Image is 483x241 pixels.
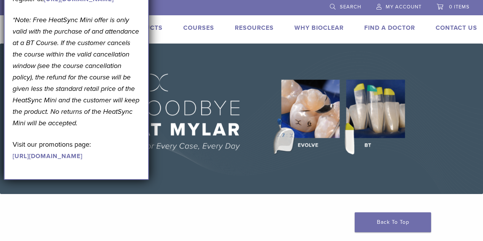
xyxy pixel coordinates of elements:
p: Visit our promotions page: [13,139,140,162]
a: Resources [235,24,274,32]
a: Find A Doctor [364,24,415,32]
span: Search [340,4,361,10]
em: *Note: Free HeatSync Mini offer is only valid with the purchase of and attendance at a BT Course.... [13,16,139,127]
a: Courses [183,24,214,32]
a: Why Bioclear [294,24,344,32]
span: My Account [386,4,422,10]
a: [URL][DOMAIN_NAME] [13,152,82,160]
span: 0 items [449,4,470,10]
a: Contact Us [436,24,477,32]
a: Back To Top [355,212,431,232]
